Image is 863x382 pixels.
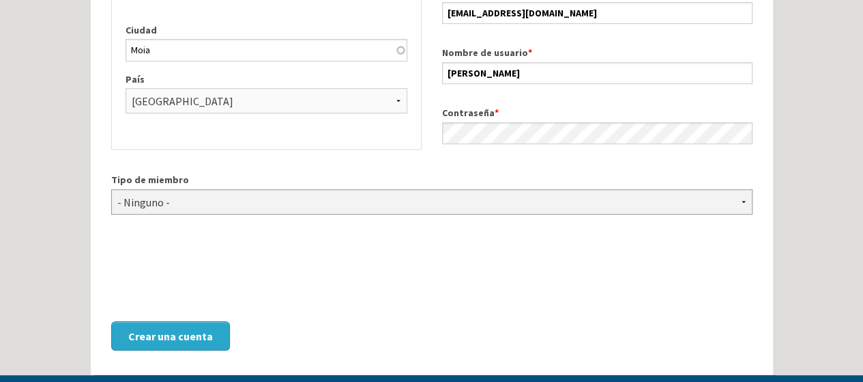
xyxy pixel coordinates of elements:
font: Contraseña [442,107,495,119]
span: Este campo es obligatorio. [495,107,499,119]
font: País [126,73,145,85]
font: Crear una cuenta [128,329,213,343]
font: Ciudad [126,24,157,36]
font: Nombre de usuario [442,46,528,59]
iframe: reCAPTCHA [111,247,319,300]
button: Crear una cuenta [111,321,230,351]
span: Este campo es obligatorio. [528,46,532,59]
font: Tipo de miembro [111,174,189,186]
